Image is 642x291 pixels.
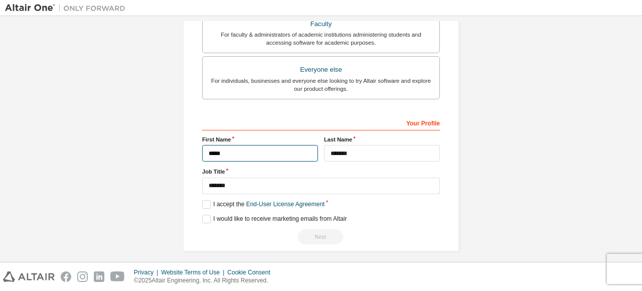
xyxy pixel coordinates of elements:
img: youtube.svg [110,271,125,282]
a: End-User License Agreement [246,201,325,208]
p: © 2025 Altair Engineering, Inc. All Rights Reserved. [134,276,276,285]
img: altair_logo.svg [3,271,55,282]
label: I accept the [202,200,325,209]
div: Faculty [209,17,433,31]
div: Privacy [134,268,161,276]
img: Altair One [5,3,130,13]
div: Website Terms of Use [161,268,227,276]
label: First Name [202,135,318,143]
div: Cookie Consent [227,268,276,276]
div: For faculty & administrators of academic institutions administering students and accessing softwa... [209,31,433,47]
div: Your Profile [202,114,440,130]
label: Last Name [324,135,440,143]
label: Job Title [202,168,440,176]
div: Email already exists [202,229,440,244]
div: Everyone else [209,63,433,77]
img: facebook.svg [61,271,71,282]
div: For individuals, businesses and everyone else looking to try Altair software and explore our prod... [209,77,433,93]
img: instagram.svg [77,271,88,282]
label: I would like to receive marketing emails from Altair [202,215,347,223]
img: linkedin.svg [94,271,104,282]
